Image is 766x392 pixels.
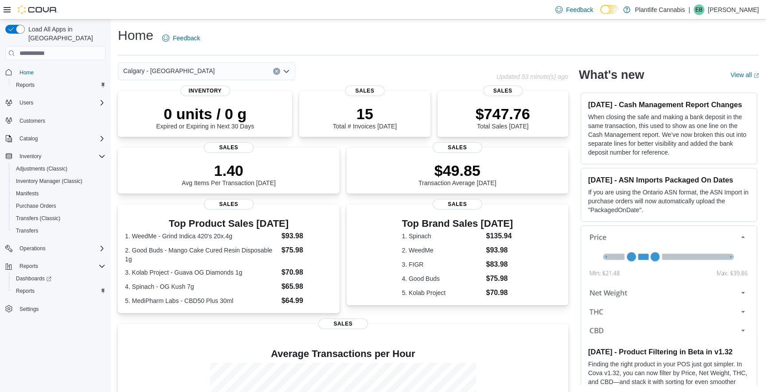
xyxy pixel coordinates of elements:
span: Inventory [20,153,41,160]
dt: 5. Kolab Project [402,288,482,297]
button: Customers [2,114,109,127]
dt: 4. Good Buds [402,274,482,283]
span: Operations [16,243,106,254]
span: Calgary - [GEOGRAPHIC_DATA] [123,66,215,76]
button: Catalog [16,133,41,144]
span: Sales [433,142,482,153]
button: Users [16,97,37,108]
p: 0 units / 0 g [156,105,254,123]
div: Total Sales [DATE] [476,105,530,130]
span: Sales [483,85,523,96]
dd: $135.94 [486,231,513,241]
span: Sales [204,199,254,210]
div: Expired or Expiring in Next 30 Days [156,105,254,130]
button: Reports [2,260,109,272]
p: 15 [333,105,397,123]
a: Dashboards [9,272,109,285]
span: Sales [345,85,385,96]
span: Reports [12,286,106,296]
span: Purchase Orders [12,201,106,211]
p: If you are using the Ontario ASN format, the ASN Import in purchase orders will now automatically... [588,188,750,214]
p: Updated 53 minute(s) ago [496,73,568,80]
dd: $70.98 [281,267,332,278]
dd: $83.98 [486,259,513,270]
dd: $93.98 [281,231,332,241]
button: Catalog [2,132,109,145]
input: Dark Mode [600,5,619,14]
span: Catalog [20,135,38,142]
span: Users [16,97,106,108]
button: Reports [9,285,109,297]
div: Total # Invoices [DATE] [333,105,397,130]
dt: 2. Good Buds - Mango Cake Cured Resin Disposable 1g [125,246,278,264]
dd: $75.98 [486,273,513,284]
span: Catalog [16,133,106,144]
button: Settings [2,303,109,315]
button: Inventory [2,150,109,163]
button: Purchase Orders [9,200,109,212]
span: Feedback [173,34,200,43]
span: Adjustments (Classic) [16,165,67,172]
dt: 3. Kolab Project - Guava OG Diamonds 1g [125,268,278,277]
button: Transfers [9,225,109,237]
span: Sales [433,199,482,210]
span: Purchase Orders [16,202,56,210]
div: Avg Items Per Transaction [DATE] [182,162,276,186]
span: Reports [16,261,106,272]
button: Reports [9,79,109,91]
p: Plantlife Cannabis [635,4,685,15]
a: Adjustments (Classic) [12,163,71,174]
a: Purchase Orders [12,201,60,211]
button: Transfers (Classic) [9,212,109,225]
div: Transaction Average [DATE] [418,162,496,186]
dd: $64.99 [281,295,332,306]
a: Manifests [12,188,42,199]
button: Clear input [273,68,280,75]
a: Settings [16,304,42,314]
button: Manifests [9,187,109,200]
h3: [DATE] - ASN Imports Packaged On Dates [588,175,750,184]
span: EB [696,4,703,15]
dd: $70.98 [486,287,513,298]
span: Transfers (Classic) [12,213,106,224]
dd: $93.98 [486,245,513,256]
span: Transfers [16,227,38,234]
nav: Complex example [5,62,106,338]
dt: 5. MediPharm Labs - CBD50 Plus 30ml [125,296,278,305]
button: Inventory Manager (Classic) [9,175,109,187]
h3: Top Product Sales [DATE] [125,218,332,229]
span: Operations [20,245,46,252]
button: Open list of options [283,68,290,75]
p: [PERSON_NAME] [708,4,759,15]
a: Reports [12,80,38,90]
p: When closing the safe and making a bank deposit in the same transaction, this used to show as one... [588,113,750,157]
a: Customers [16,116,49,126]
span: Transfers [12,225,106,236]
button: Reports [16,261,42,272]
span: Manifests [12,188,106,199]
a: Feedback [159,29,203,47]
span: Home [16,66,106,78]
p: $747.76 [476,105,530,123]
dd: $65.98 [281,281,332,292]
p: $49.85 [418,162,496,179]
span: Home [20,69,34,76]
span: Reports [16,287,35,295]
dd: $75.98 [281,245,332,256]
span: Sales [318,318,368,329]
span: Dashboards [16,275,51,282]
span: Inventory [180,85,230,96]
a: Inventory Manager (Classic) [12,176,86,186]
a: Transfers (Classic) [12,213,64,224]
dt: 2. WeedMe [402,246,482,255]
p: 1.40 [182,162,276,179]
span: Inventory Manager (Classic) [16,178,82,185]
a: Transfers [12,225,42,236]
span: Inventory [16,151,106,162]
span: Reports [20,263,38,270]
span: Manifests [16,190,39,197]
div: Em Bradley [694,4,704,15]
button: Users [2,97,109,109]
span: Sales [204,142,254,153]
